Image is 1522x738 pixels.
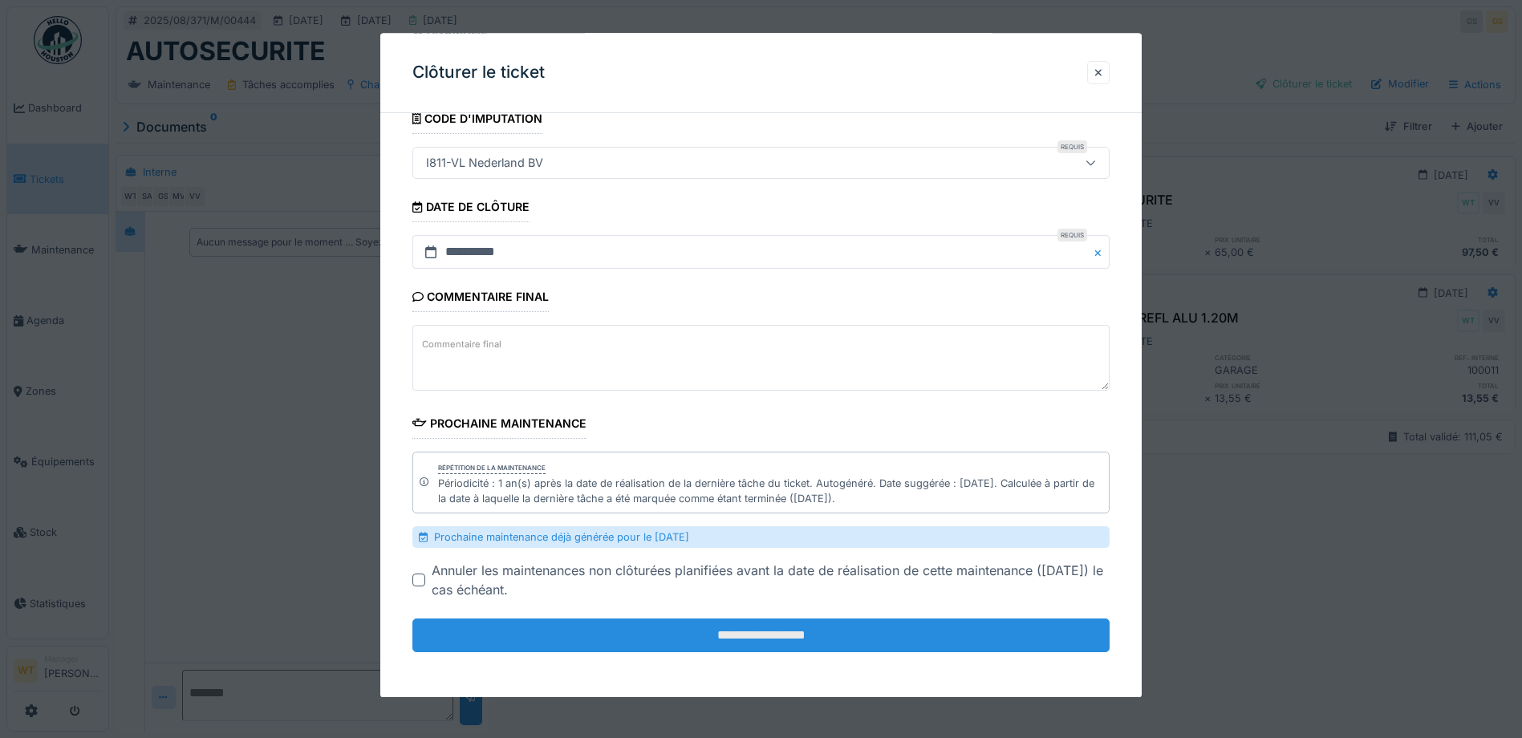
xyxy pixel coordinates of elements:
[420,155,550,172] div: I811-VL Nederland BV
[1092,236,1110,270] button: Close
[438,463,546,474] div: Répétition de la maintenance
[432,562,1110,600] div: Annuler les maintenances non clôturées planifiées avant la date de réalisation de cette maintenan...
[1057,141,1087,154] div: Requis
[412,107,542,135] div: Code d'imputation
[419,335,505,355] label: Commentaire final
[412,63,545,83] h3: Clôturer le ticket
[438,476,1102,506] div: Périodicité : 1 an(s) après la date de réalisation de la dernière tâche du ticket. Autogénéré. Da...
[412,196,529,223] div: Date de clôture
[412,412,586,439] div: Prochaine maintenance
[412,527,1110,549] div: Prochaine maintenance déjà générée pour le [DATE]
[412,286,549,313] div: Commentaire final
[1057,229,1087,242] div: Requis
